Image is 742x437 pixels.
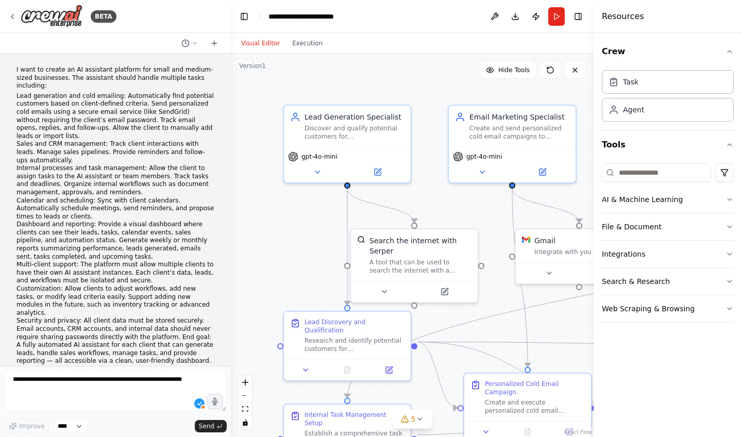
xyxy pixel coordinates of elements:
[16,197,214,221] li: Calendar and scheduling: Sync with client calendars. Automatically schedule meetings, send remind...
[369,236,471,256] div: Search the internet with Serper
[16,66,214,90] p: I want to create an AI assistant platform for small and medium-sized businesses. The assistant sh...
[448,105,577,183] div: Email Marketing SpecialistCreate and send personalized cold email campaigns to qualified leads fo...
[177,37,202,49] button: Switch to previous chat
[305,411,404,427] div: Internal Task Management Setup
[239,416,252,429] button: toggle interactivity
[411,414,416,424] span: 5
[469,124,569,141] div: Create and send personalized cold email campaigns to qualified leads for {company_name}. Craft co...
[602,295,734,322] button: Web Scraping & Browsing
[91,10,116,23] div: BETA
[305,337,404,353] div: Research and identify potential customers for {company_name} based on the specified criteria: tar...
[305,318,404,334] div: Lead Discovery and Qualification
[480,62,536,78] button: Hide Tools
[417,337,458,413] g: Edge from 7bb859f9-44a8-42c5-be64-356361460d93 to ef9755a3-831e-446b-8cde-abf7e5aed2a7
[239,389,252,402] button: zoom out
[564,429,592,435] a: React Flow attribution
[571,9,585,24] button: Hide right sidebar
[602,66,734,130] div: Crew
[485,398,585,415] div: Create and execute personalized cold email campaigns for the qualified leads discovered in the le...
[16,285,214,317] li: Customization: Allow clients to adjust workflows, add new tasks, or modify lead criteria easily. ...
[283,105,412,183] div: Lead Generation SpecialistDiscover and qualify potential customers for {company_name} based on sp...
[4,419,49,433] button: Improve
[466,153,502,161] span: gpt-4o-mini
[602,159,734,331] div: Tools
[16,317,214,381] li: Security and privacy: All client data must be stored securely. Email accounts, CRM accounts, and ...
[207,394,223,409] button: Click to speak your automation idea
[623,77,638,87] div: Task
[16,92,214,141] li: Lead generation and cold emailing: Automatically find potential customers based on client-defined...
[371,364,407,376] button: Open in side panel
[206,37,223,49] button: Start a new chat
[485,380,585,396] div: Personalized Cold Email Campaign
[237,9,251,24] button: Hide left sidebar
[348,166,407,178] button: Open in side panel
[195,420,227,432] button: Send
[305,112,404,122] div: Lead Generation Specialist
[534,236,555,246] div: Gmail
[602,10,644,23] h4: Resources
[239,402,252,416] button: fit view
[602,241,734,267] button: Integrations
[199,422,214,430] span: Send
[515,228,644,284] div: GmailGmailIntegrate with you Gmail
[239,376,252,429] div: React Flow controls
[602,186,734,213] button: AI & Machine Learning
[469,112,569,122] div: Email Marketing Specialist
[239,376,252,389] button: zoom in
[305,124,404,141] div: Discover and qualify potential customers for {company_name} based on specific criteria such as {t...
[283,311,412,381] div: Lead Discovery and QualificationResearch and identify potential customers for {company_name} base...
[534,248,636,256] div: Integrate with you Gmail
[19,422,44,430] span: Improve
[350,228,479,303] div: SerperDevToolSearch the internet with SerperA tool that can be used to search the internet with a...
[16,221,214,261] li: Dashboard and reporting: Provide a visual dashboard where clients can see their leads, tasks, cal...
[580,267,638,279] button: Open in side panel
[507,189,533,367] g: Edge from 0d69c8ce-ffcb-4cb1-a312-a9cf27e78b73 to ef9755a3-831e-446b-8cde-abf7e5aed2a7
[342,189,352,305] g: Edge from 4bff2acd-3263-4c4d-bb4e-6b3bdb0a1f8d to 7bb859f9-44a8-42c5-be64-356361460d93
[507,189,584,223] g: Edge from 0d69c8ce-ffcb-4cb1-a312-a9cf27e78b73 to 6e0850bc-ccb7-428b-9b31-63f4b712b451
[602,130,734,159] button: Tools
[393,410,432,429] button: 5
[602,213,734,240] button: File & Document
[602,37,734,66] button: Crew
[602,268,734,295] button: Search & Research
[342,189,419,223] g: Edge from 4bff2acd-3263-4c4d-bb4e-6b3bdb0a1f8d to 321524f6-e97a-4056-8435-0e5ec48ad5e7
[326,364,369,376] button: No output available
[239,62,266,70] div: Version 1
[301,153,338,161] span: gpt-4o-mini
[16,164,214,196] li: Internal processes and task management: Allow the client to assign tasks to the AI assistant or t...
[415,285,474,298] button: Open in side panel
[522,236,530,244] img: Gmail
[235,37,286,49] button: Visual Editor
[623,105,644,115] div: Agent
[369,258,471,275] div: A tool that can be used to search the internet with a search_query. Supports different search typ...
[268,11,334,22] nav: breadcrumb
[513,166,571,178] button: Open in side panel
[286,37,329,49] button: Execution
[16,140,214,164] li: Sales and CRM management: Track client interactions with leads. Manage sales pipelines. Provide r...
[498,66,530,74] span: Hide Tools
[16,261,214,285] li: Multi-client support: The platform must allow multiple clients to have their own AI assistant ins...
[357,236,365,244] img: SerperDevTool
[21,5,82,28] img: Logo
